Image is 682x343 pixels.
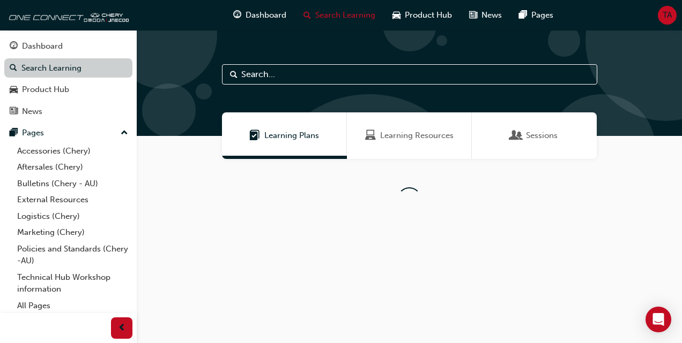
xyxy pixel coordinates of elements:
[405,9,452,21] span: Product Hub
[264,129,319,142] span: Learning Plans
[461,4,510,26] a: news-iconNews
[4,58,132,78] a: Search Learning
[481,9,502,21] span: News
[295,4,384,26] a: search-iconSearch Learning
[10,128,18,138] span: pages-icon
[4,123,132,143] button: Pages
[646,307,671,332] div: Open Intercom Messenger
[222,64,597,85] input: Search...
[22,105,42,118] div: News
[469,9,477,22] span: news-icon
[519,9,527,22] span: pages-icon
[13,192,132,208] a: External Resources
[13,224,132,241] a: Marketing (Chery)
[510,4,562,26] a: pages-iconPages
[22,127,44,139] div: Pages
[13,208,132,225] a: Logistics (Chery)
[4,34,132,123] button: DashboardSearch LearningProduct HubNews
[10,64,17,73] span: search-icon
[531,9,553,21] span: Pages
[13,298,132,314] a: All Pages
[10,85,18,95] span: car-icon
[121,126,128,140] span: up-icon
[472,112,597,159] a: SessionsSessions
[118,322,126,335] span: prev-icon
[22,83,69,96] div: Product Hub
[13,159,132,176] a: Aftersales (Chery)
[380,129,454,142] span: Learning Resources
[22,40,63,52] div: Dashboard
[10,107,18,117] span: news-icon
[5,4,129,26] img: oneconnect
[384,4,461,26] a: car-iconProduct Hub
[663,9,672,21] span: TA
[315,9,375,21] span: Search Learning
[658,6,677,25] button: TA
[225,4,295,26] a: guage-iconDashboard
[511,129,522,142] span: Sessions
[4,80,132,100] a: Product Hub
[246,9,286,21] span: Dashboard
[365,129,376,142] span: Learning Resources
[230,68,238,81] span: Search
[303,9,311,22] span: search-icon
[4,36,132,56] a: Dashboard
[13,269,132,298] a: Technical Hub Workshop information
[4,102,132,121] a: News
[13,241,132,269] a: Policies and Standards (Chery -AU)
[347,112,472,159] a: Learning ResourcesLearning Resources
[13,143,132,159] a: Accessories (Chery)
[249,129,260,142] span: Learning Plans
[10,42,18,51] span: guage-icon
[392,9,401,22] span: car-icon
[13,176,132,192] a: Bulletins (Chery - AU)
[526,129,558,142] span: Sessions
[222,112,347,159] a: Learning PlansLearning Plans
[233,9,241,22] span: guage-icon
